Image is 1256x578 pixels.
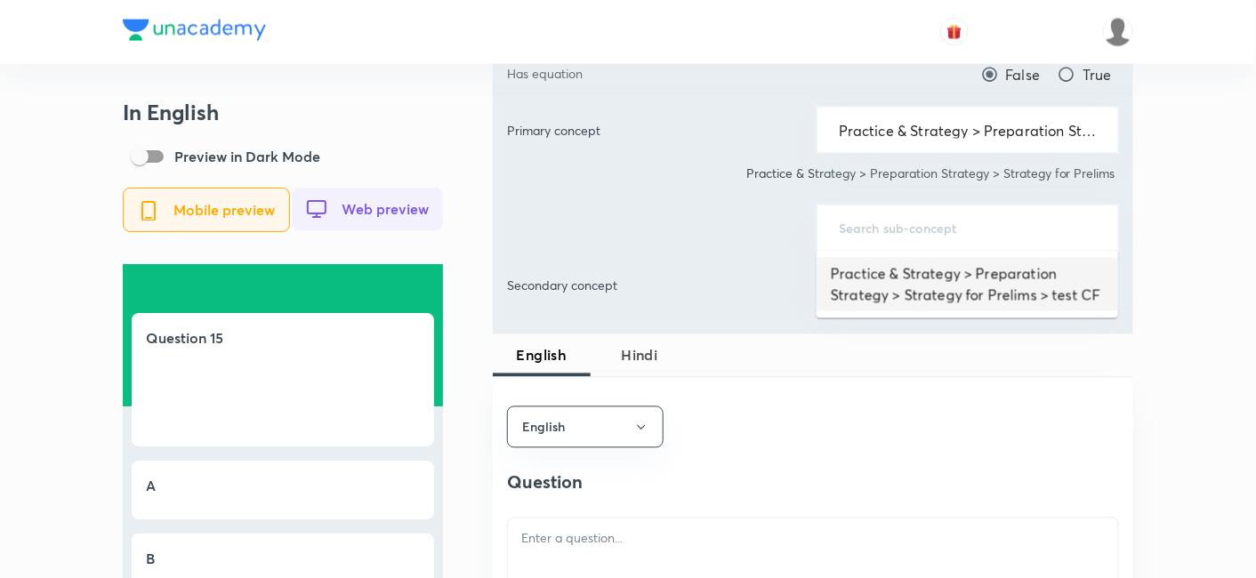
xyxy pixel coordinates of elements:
[817,258,1118,311] li: Practice & Strategy > Preparation Strategy > Strategy for Prelims > test CF
[146,548,155,569] h5: B
[123,100,443,125] h3: In English
[507,470,1119,496] h4: Question
[601,345,678,366] span: Hindi
[507,121,600,140] p: Primary concept
[1006,64,1041,85] span: False
[503,345,580,366] span: English
[940,18,969,46] button: avatar
[946,24,962,40] img: avatar
[173,202,275,218] span: Mobile preview
[146,475,156,496] h5: A
[1108,227,1112,230] button: Close
[746,165,1115,183] p: Practice & Strategy > Preparation Strategy > Strategy for Prelims
[342,201,429,217] span: Web preview
[1083,64,1112,85] span: True
[146,327,420,349] h5: Question 15
[507,64,583,85] p: Has equation
[123,20,266,41] img: Company Logo
[1103,17,1133,47] img: Rajesh Kumar
[123,20,266,45] a: Company Logo
[1108,129,1112,132] button: Open
[507,277,617,295] p: Secondary concept
[839,220,1097,237] input: Search sub-concept
[174,146,320,167] p: Preview in Dark Mode
[839,122,1097,139] input: Search concept
[507,406,664,448] button: English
